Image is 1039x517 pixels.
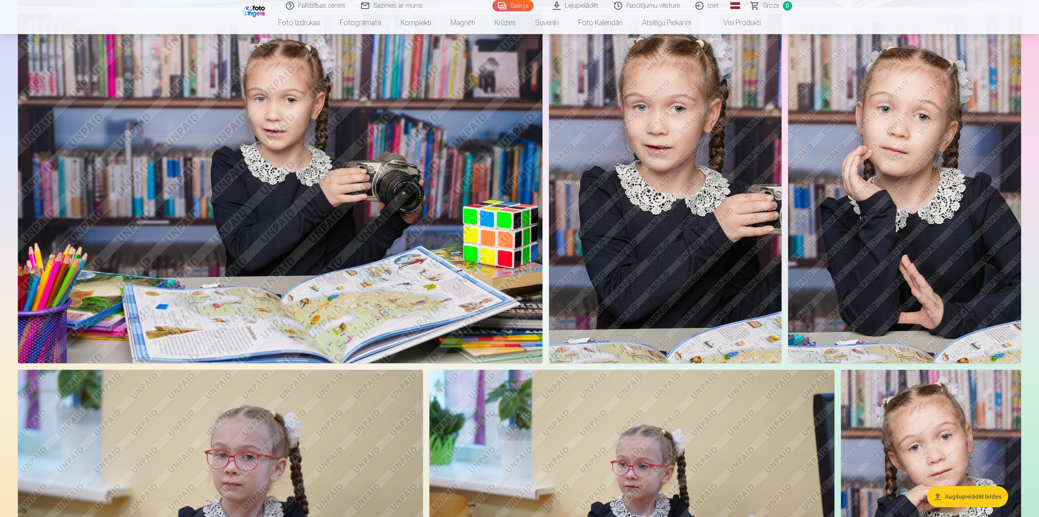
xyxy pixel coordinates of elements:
a: Atslēgu piekariņi [632,11,701,34]
img: /fa1 [242,3,267,17]
a: Komplekti [391,11,441,34]
a: Visi produkti [701,11,771,34]
a: Fotogrāmata [330,11,391,34]
a: Foto izdrukas [268,11,330,34]
a: Foto kalendāri [569,11,632,34]
span: Grozs [763,1,780,11]
a: Krūzes [485,11,525,34]
a: Magnēti [441,11,485,34]
button: Augšupielādēt bildes [927,486,1008,507]
a: Suvenīri [525,11,569,34]
span: 0 [783,1,792,11]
